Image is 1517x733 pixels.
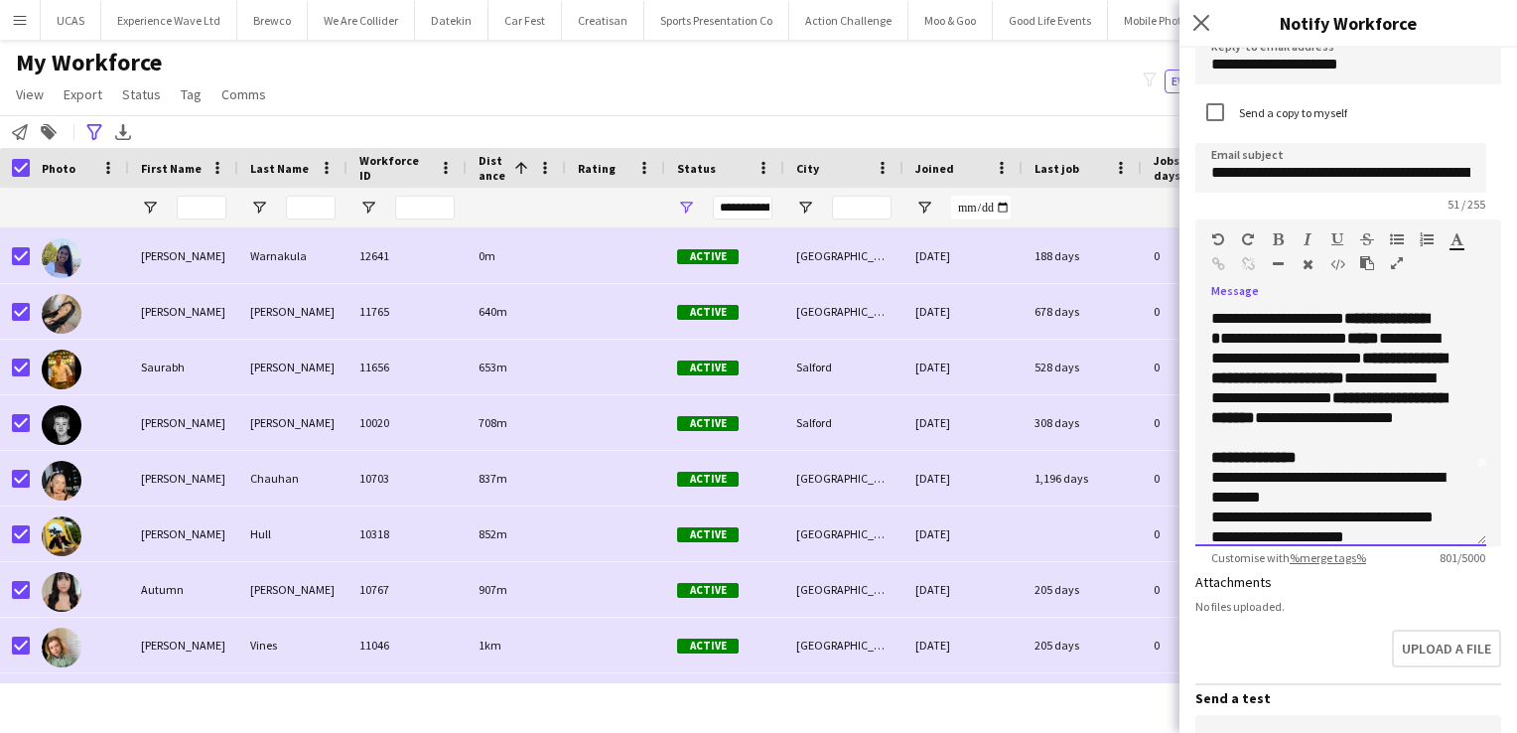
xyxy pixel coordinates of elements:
div: [PERSON_NAME] [129,228,238,283]
button: Fullscreen [1390,255,1404,271]
span: Photo [42,161,75,176]
span: Active [677,249,739,264]
div: [DATE] [903,507,1023,561]
div: [GEOGRAPHIC_DATA] [784,562,903,617]
div: [DATE] [903,451,1023,506]
div: 0 [1142,284,1271,339]
div: 678 days [1023,284,1142,339]
button: Clear Formatting [1301,256,1314,272]
button: Creatisan [562,1,644,40]
a: Export [56,81,110,107]
a: View [8,81,52,107]
span: Customise with [1195,550,1382,565]
button: Bold [1271,231,1285,247]
button: Sports Presentation Co [644,1,789,40]
div: Warnakula [238,228,347,283]
button: Open Filter Menu [796,199,814,217]
button: Open Filter Menu [915,199,933,217]
button: Undo [1211,231,1225,247]
span: Rating [578,161,616,176]
app-action-btn: Add to tag [37,120,61,144]
div: Tiegan [129,673,238,728]
div: 0 [1142,395,1271,450]
div: [DATE] [903,284,1023,339]
input: Joined Filter Input [951,196,1011,220]
div: [DATE] [903,673,1023,728]
div: Salford [784,395,903,450]
span: 708m [479,415,507,430]
img: Saurabh Hardia [42,350,81,389]
div: [GEOGRAPHIC_DATA] [784,673,903,728]
div: 528 days [1023,340,1142,394]
div: [GEOGRAPHIC_DATA] [784,451,903,506]
span: Tag [181,85,202,103]
button: Open Filter Menu [359,199,377,217]
div: 0 [1142,228,1271,283]
button: Redo [1241,231,1255,247]
h3: Notify Workforce [1179,10,1517,36]
span: Workforce ID [359,153,431,183]
div: 11765 [347,284,467,339]
div: 10703 [347,451,467,506]
span: Joined [915,161,954,176]
button: Datekin [415,1,488,40]
label: Attachments [1195,573,1272,591]
div: [PERSON_NAME] [238,562,347,617]
img: Anusha Chauhan [42,461,81,501]
button: Good Life Events [993,1,1108,40]
span: Last Name [250,161,309,176]
span: Status [122,85,161,103]
div: [DATE] [903,395,1023,450]
a: %merge tags% [1290,550,1366,565]
app-action-btn: Notify workforce [8,120,32,144]
a: Tag [173,81,209,107]
div: 0 [1142,673,1271,728]
span: My Workforce [16,48,162,77]
span: Active [677,472,739,487]
button: We Are Collider [308,1,415,40]
div: 10020 [347,395,467,450]
input: Workforce ID Filter Input [395,196,455,220]
img: Autumn Knox [42,572,81,612]
button: Paste as plain text [1360,255,1374,271]
div: Hull [238,507,347,561]
div: 0 [1142,562,1271,617]
div: 0 [1142,618,1271,672]
span: Active [677,416,739,431]
div: Vines [238,618,347,672]
button: Unordered List [1390,231,1404,247]
button: Experience Wave Ltd [101,1,237,40]
a: Status [114,81,169,107]
div: 11656 [347,340,467,394]
span: Last job [1034,161,1079,176]
button: Action Challenge [789,1,908,40]
label: Send a copy to myself [1235,105,1347,120]
button: Underline [1330,231,1344,247]
div: [PERSON_NAME] [129,451,238,506]
div: 6608 [347,673,467,728]
span: Distance [479,153,506,183]
span: Status [677,161,716,176]
div: [PERSON_NAME] [129,507,238,561]
img: Aidan Sharpe [42,405,81,445]
span: 653m [479,360,507,374]
div: 0 [1142,451,1271,506]
span: Comms [221,85,266,103]
span: View [16,85,44,103]
div: Chauhan [238,451,347,506]
div: [DATE] [903,228,1023,283]
button: Italic [1301,231,1314,247]
div: 0 [1142,340,1271,394]
span: 1km [479,638,501,653]
button: Ordered List [1420,231,1434,247]
span: Active [677,639,739,654]
button: Open Filter Menu [250,199,268,217]
div: [GEOGRAPHIC_DATA] [784,618,903,672]
span: Export [64,85,102,103]
app-action-btn: Advanced filters [82,120,106,144]
button: UCAS [41,1,101,40]
div: 188 days [1023,228,1142,283]
div: [PERSON_NAME] [129,284,238,339]
div: No files uploaded. [1195,599,1501,614]
button: Upload a file [1392,630,1501,667]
